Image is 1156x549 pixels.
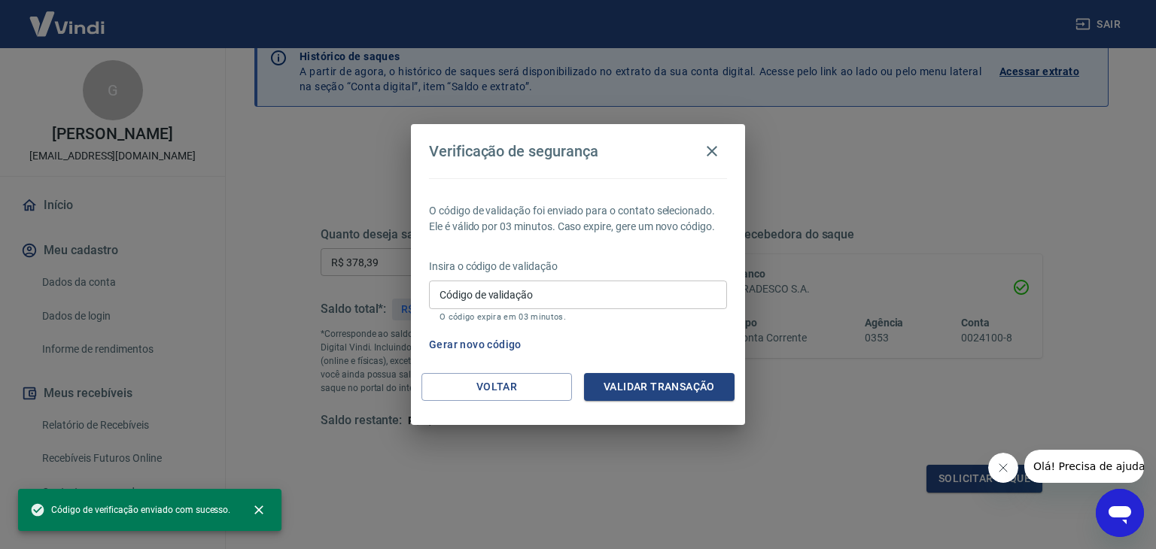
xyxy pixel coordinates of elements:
p: O código expira em 03 minutos. [440,312,716,322]
button: Validar transação [584,373,735,401]
p: Insira o código de validação [429,259,727,274]
button: Voltar [421,373,572,401]
iframe: Fechar mensagem [988,453,1018,483]
button: Gerar novo código [423,331,528,359]
span: Olá! Precisa de ajuda? [9,11,126,23]
span: Código de verificação enviado com sucesso. [30,502,230,517]
h4: Verificação de segurança [429,142,598,160]
button: close [242,493,275,526]
iframe: Botão para abrir a janela de mensagens [1096,489,1144,537]
p: O código de validação foi enviado para o contato selecionado. Ele é válido por 03 minutos. Caso e... [429,203,727,235]
iframe: Mensagem da empresa [1024,450,1144,483]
